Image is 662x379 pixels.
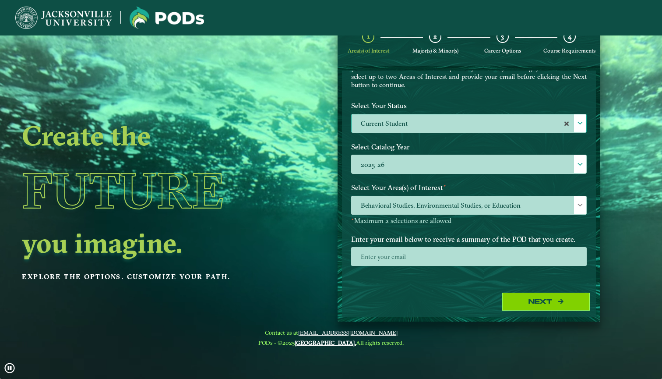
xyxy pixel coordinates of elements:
[22,230,276,255] h2: you imagine.
[433,32,437,41] span: 2
[568,32,571,41] span: 4
[367,32,370,41] span: 1
[348,47,389,54] span: Area(s) of Interest
[22,123,276,148] h2: Create the
[258,339,404,346] span: PODs - ©2025 All rights reserved.
[352,114,586,133] label: Current Student
[345,231,593,248] label: Enter your email below to receive a summary of the POD that you create.
[351,217,587,225] p: Maximum 2 selections are allowed
[15,7,112,29] img: Jacksonville University logo
[295,339,356,346] a: [GEOGRAPHIC_DATA].
[351,247,587,266] input: Enter your email
[345,139,593,155] label: Select Catalog Year
[412,47,458,54] span: Major(s) & Minor(s)
[351,216,354,222] sup: ⋆
[501,32,504,41] span: 3
[484,47,521,54] span: Career Options
[130,7,204,29] img: Jacksonville University logo
[443,182,447,189] sup: ⋆
[298,329,398,336] a: [EMAIL_ADDRESS][DOMAIN_NAME]
[22,151,276,230] h1: Future
[258,329,404,336] span: Contact us at
[345,180,593,196] label: Select Your Area(s) of Interest
[352,196,586,215] span: Behavioral Studies, Environmental Studies, or Education
[502,293,590,311] button: Next
[543,47,595,54] span: Course Requirements
[22,270,276,283] p: Explore the options. Customize your path.
[345,98,593,114] label: Select Your Status
[352,155,586,174] label: 2025-26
